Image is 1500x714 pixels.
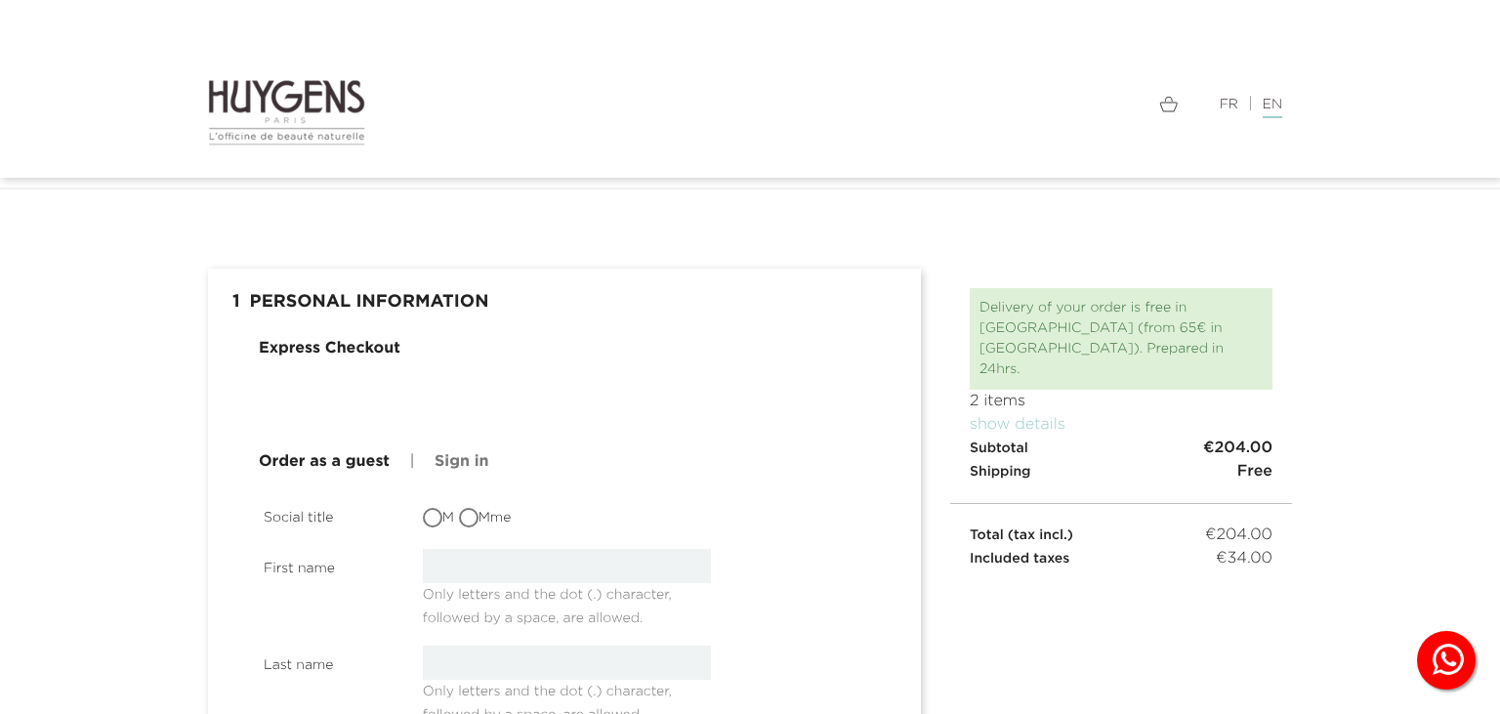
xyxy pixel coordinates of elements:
[970,441,1028,455] span: Subtotal
[259,450,390,474] a: Order as a guest
[970,390,1272,413] p: 2 items
[1216,547,1272,570] span: €34.00
[970,465,1030,479] span: Shipping
[249,498,408,528] label: Social title
[970,417,1065,433] a: show details
[1205,524,1272,547] span: €204.00
[208,78,365,147] img: Huygens logo
[412,383,718,427] iframe: PayPal-paypal
[970,570,1272,602] iframe: PayPal Message 1
[223,283,250,322] span: 1
[249,646,408,676] label: Last name
[970,528,1073,542] span: Total (tax incl.)
[423,508,454,528] label: M
[459,508,512,528] label: Mme
[223,283,906,322] h1: Personal Information
[423,580,672,625] span: Only letters and the dot (.) character, followed by a space, are allowed.
[1237,460,1272,483] span: Free
[979,301,1224,376] span: Delivery of your order is free in [GEOGRAPHIC_DATA] (from 65€ in [GEOGRAPHIC_DATA]). Prepared in ...
[410,454,415,470] span: |
[1203,437,1272,460] span: €204.00
[259,337,400,360] div: Express Checkout
[435,450,488,474] a: Sign in
[249,549,408,579] label: First name
[970,552,1069,566] span: Included taxes
[765,93,1292,116] div: |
